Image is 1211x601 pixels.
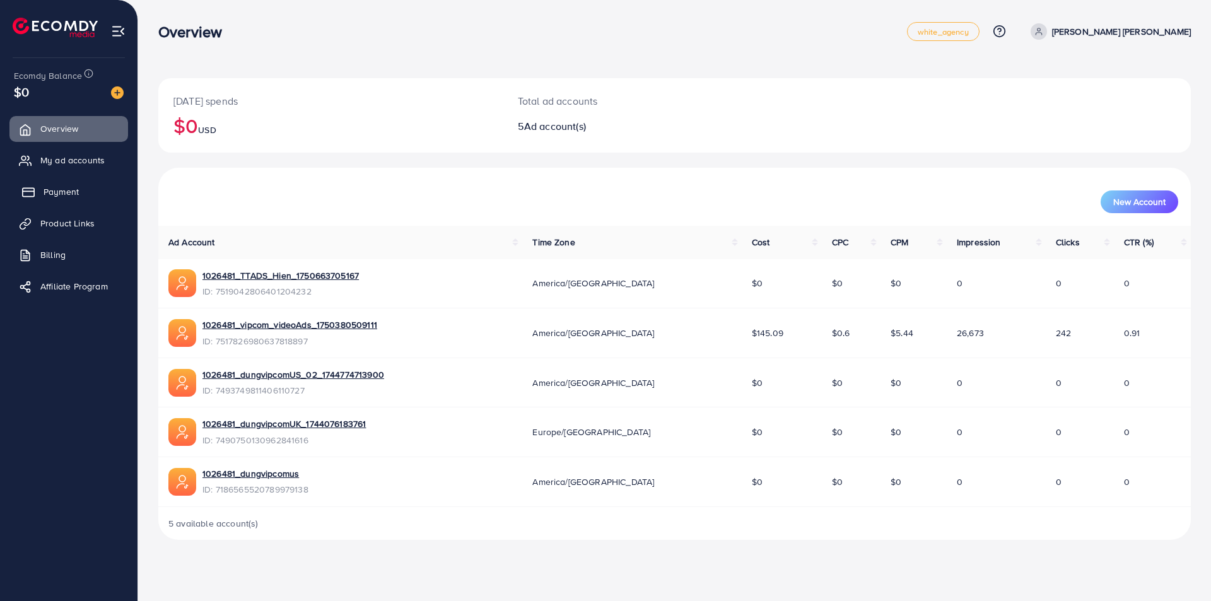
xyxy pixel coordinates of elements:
[111,86,124,99] img: image
[532,376,654,389] span: America/[GEOGRAPHIC_DATA]
[202,269,359,282] a: 1026481_TTADS_Hien_1750663705167
[168,236,215,248] span: Ad Account
[1056,376,1062,389] span: 0
[1056,476,1062,488] span: 0
[891,236,908,248] span: CPM
[202,434,366,446] span: ID: 7490750130962841616
[1026,23,1191,40] a: [PERSON_NAME] [PERSON_NAME]
[957,426,962,438] span: 0
[202,483,308,496] span: ID: 7186565520789979138
[957,376,962,389] span: 0
[40,154,105,166] span: My ad accounts
[40,248,66,261] span: Billing
[202,335,377,347] span: ID: 7517826980637818897
[1124,476,1130,488] span: 0
[1124,236,1154,248] span: CTR (%)
[202,467,308,480] a: 1026481_dungvipcomus
[891,426,901,438] span: $0
[957,327,984,339] span: 26,673
[532,236,575,248] span: Time Zone
[532,476,654,488] span: America/[GEOGRAPHIC_DATA]
[9,242,128,267] a: Billing
[752,476,763,488] span: $0
[14,83,29,101] span: $0
[202,417,366,430] a: 1026481_dungvipcomUK_1744076183761
[40,217,95,230] span: Product Links
[518,120,746,132] h2: 5
[918,28,969,36] span: white_agency
[532,327,654,339] span: America/[GEOGRAPHIC_DATA]
[832,426,843,438] span: $0
[1052,24,1191,39] p: [PERSON_NAME] [PERSON_NAME]
[173,93,488,108] p: [DATE] spends
[532,277,654,289] span: America/[GEOGRAPHIC_DATA]
[1124,376,1130,389] span: 0
[1113,197,1166,206] span: New Account
[14,69,82,82] span: Ecomdy Balance
[44,185,79,198] span: Payment
[832,236,848,248] span: CPC
[891,376,901,389] span: $0
[1056,327,1071,339] span: 242
[832,476,843,488] span: $0
[9,274,128,299] a: Affiliate Program
[198,124,216,136] span: USD
[957,277,962,289] span: 0
[111,24,126,38] img: menu
[1056,277,1062,289] span: 0
[752,236,770,248] span: Cost
[9,179,128,204] a: Payment
[9,116,128,141] a: Overview
[202,384,384,397] span: ID: 7493749811406110727
[1101,190,1178,213] button: New Account
[891,327,913,339] span: $5.44
[168,369,196,397] img: ic-ads-acc.e4c84228.svg
[168,418,196,446] img: ic-ads-acc.e4c84228.svg
[832,327,850,339] span: $0.6
[907,22,980,41] a: white_agency
[532,426,650,438] span: Europe/[GEOGRAPHIC_DATA]
[1124,277,1130,289] span: 0
[40,280,108,293] span: Affiliate Program
[1157,544,1202,592] iframe: Chat
[168,269,196,297] img: ic-ads-acc.e4c84228.svg
[1056,236,1080,248] span: Clicks
[202,318,377,331] a: 1026481_vipcom_videoAds_1750380509111
[168,319,196,347] img: ic-ads-acc.e4c84228.svg
[957,236,1001,248] span: Impression
[752,327,783,339] span: $145.09
[9,148,128,173] a: My ad accounts
[752,376,763,389] span: $0
[168,517,259,530] span: 5 available account(s)
[202,368,384,381] a: 1026481_dungvipcomUS_02_1744774713900
[202,285,359,298] span: ID: 7519042806401204232
[1124,426,1130,438] span: 0
[518,93,746,108] p: Total ad accounts
[891,277,901,289] span: $0
[524,119,586,133] span: Ad account(s)
[832,277,843,289] span: $0
[752,426,763,438] span: $0
[1056,426,1062,438] span: 0
[13,18,98,37] img: logo
[158,23,232,41] h3: Overview
[40,122,78,135] span: Overview
[832,376,843,389] span: $0
[1124,327,1140,339] span: 0.91
[752,277,763,289] span: $0
[168,468,196,496] img: ic-ads-acc.e4c84228.svg
[891,476,901,488] span: $0
[957,476,962,488] span: 0
[173,114,488,137] h2: $0
[9,211,128,236] a: Product Links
